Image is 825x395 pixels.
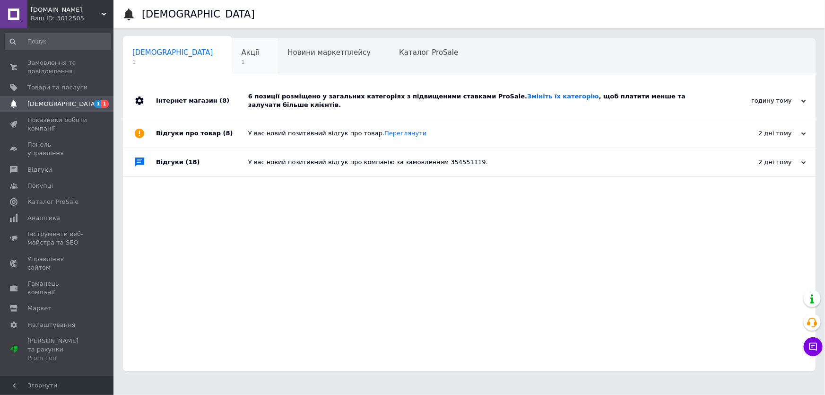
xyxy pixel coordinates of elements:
span: Маркет [27,304,52,313]
span: Аналітика [27,214,60,222]
span: 1 [101,100,109,108]
div: Ваш ID: 3012505 [31,14,113,23]
span: (8) [223,130,233,137]
span: Замовлення та повідомлення [27,59,87,76]
span: Покупці [27,182,53,190]
span: 1 [94,100,102,108]
span: 1 [132,59,213,66]
span: Показники роботи компанії [27,116,87,133]
span: [PERSON_NAME] та рахунки [27,337,87,363]
div: Відгуки про товар [156,119,248,148]
span: Гаманець компанії [27,280,87,297]
span: Товари та послуги [27,83,87,92]
div: Інтернет магазин [156,83,248,119]
div: 6 позиції розміщено у загальних категоріях з підвищеними ставками ProSale. , щоб платити менше та... [248,92,712,109]
span: Налаштування [27,321,76,329]
span: Управління сайтом [27,255,87,272]
div: 2 дні тому [712,158,806,167]
span: Акції [242,48,260,57]
div: годину тому [712,97,806,105]
a: Змініть їх категорію [527,93,599,100]
span: 1 [242,59,260,66]
span: Каталог ProSale [399,48,458,57]
span: Новини маркетплейсу [287,48,371,57]
span: [DEMOGRAPHIC_DATA] [132,48,213,57]
div: У вас новий позитивний відгук про товар. [248,129,712,138]
span: (8) [219,97,229,104]
button: Чат з покупцем [804,337,823,356]
span: Інструменти веб-майстра та SEO [27,230,87,247]
span: Панель управління [27,140,87,158]
span: Tourist-lviv.com.ua [31,6,102,14]
div: 2 дні тому [712,129,806,138]
span: Відгуки [27,166,52,174]
span: (18) [186,158,200,166]
div: У вас новий позитивний відгук про компанію за замовленням 354551119. [248,158,712,167]
div: Відгуки [156,148,248,176]
span: Каталог ProSale [27,198,78,206]
div: Prom топ [27,354,87,362]
h1: [DEMOGRAPHIC_DATA] [142,9,255,20]
a: Переглянути [384,130,426,137]
span: [DEMOGRAPHIC_DATA] [27,100,97,108]
input: Пошук [5,33,111,50]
